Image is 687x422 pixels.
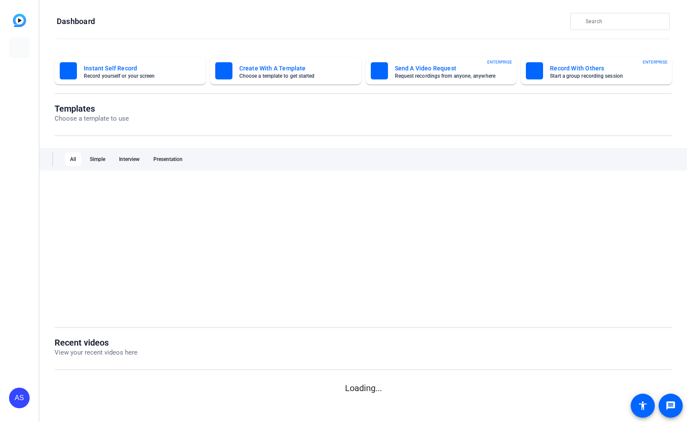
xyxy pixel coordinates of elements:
[550,73,653,79] mat-card-subtitle: Start a group recording session
[638,401,648,411] mat-icon: accessibility
[57,16,95,27] h1: Dashboard
[84,73,187,79] mat-card-subtitle: Record yourself or your screen
[666,401,676,411] mat-icon: message
[85,152,110,166] div: Simple
[366,57,517,85] button: Send A Video RequestRequest recordings from anyone, anywhereENTERPRISE
[148,152,188,166] div: Presentation
[55,57,206,85] button: Instant Self RecordRecord yourself or your screen
[65,152,81,166] div: All
[521,57,672,85] button: Record With OthersStart a group recording sessionENTERPRISE
[395,63,498,73] mat-card-title: Send A Video Request
[55,114,129,124] p: Choose a template to use
[395,73,498,79] mat-card-subtitle: Request recordings from anyone, anywhere
[239,63,342,73] mat-card-title: Create With A Template
[84,63,187,73] mat-card-title: Instant Self Record
[487,59,512,65] span: ENTERPRISE
[55,348,137,358] p: View your recent videos here
[586,16,663,27] input: Search
[55,103,129,114] h1: Templates
[643,59,668,65] span: ENTERPRISE
[550,63,653,73] mat-card-title: Record With Others
[239,73,342,79] mat-card-subtitle: Choose a template to get started
[9,388,30,408] div: AS
[114,152,145,166] div: Interview
[210,57,361,85] button: Create With A TemplateChoose a template to get started
[55,337,137,348] h1: Recent videos
[55,382,672,395] p: Loading...
[13,14,26,27] img: blue-gradient.svg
